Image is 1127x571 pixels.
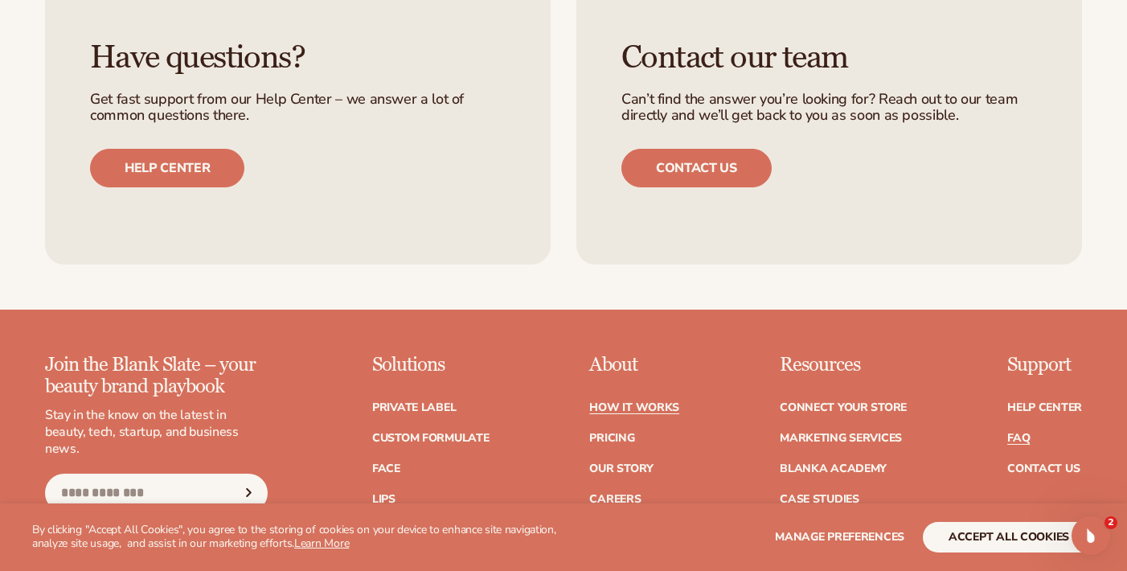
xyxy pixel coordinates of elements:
p: Join the Blank Slate – your beauty brand playbook [45,355,268,397]
a: Pricing [589,433,634,444]
iframe: Intercom live chat [1072,516,1110,555]
p: About [589,355,679,376]
a: Contact us [621,149,772,187]
a: Private label [372,402,456,413]
button: accept all cookies [923,522,1095,553]
a: Contact Us [1007,463,1080,474]
p: Solutions [372,355,490,376]
a: How It Works [589,402,679,413]
a: Help Center [1007,402,1082,413]
a: Blanka Academy [780,463,887,474]
p: Get fast support from our Help Center – we answer a lot of common questions there. [90,92,506,124]
a: Lips [372,494,395,505]
button: Subscribe [232,474,267,512]
a: Face [372,463,400,474]
a: Help center [90,149,244,187]
span: 2 [1104,516,1117,529]
h3: Have questions? [90,40,506,76]
span: Manage preferences [775,529,904,544]
button: Manage preferences [775,522,904,553]
p: Stay in the know on the latest in beauty, tech, startup, and business news. [45,407,268,457]
a: FAQ [1007,433,1030,444]
p: By clicking "Accept All Cookies", you agree to the storing of cookies on your device to enhance s... [32,524,576,551]
p: Support [1007,355,1082,376]
p: Resources [780,355,907,376]
a: Marketing services [780,433,902,444]
h3: Contact our team [621,40,1037,76]
a: Case Studies [780,494,859,505]
a: Connect your store [780,402,907,413]
p: Can’t find the answer you’re looking for? Reach out to our team directly and we’ll get back to yo... [621,92,1037,124]
a: Careers [589,494,641,505]
a: Custom formulate [372,433,490,444]
a: Learn More [294,536,349,551]
a: Our Story [589,463,653,474]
